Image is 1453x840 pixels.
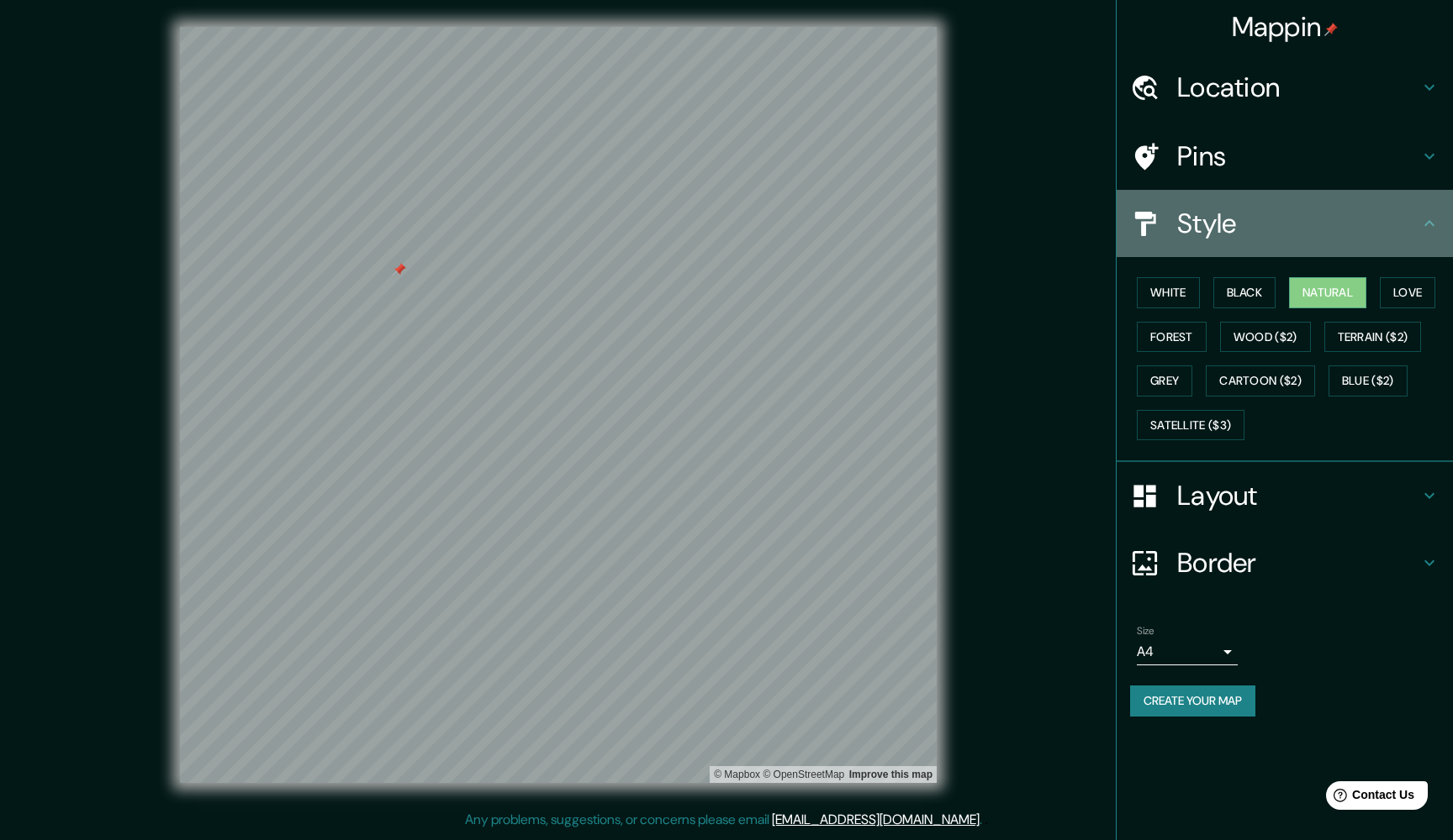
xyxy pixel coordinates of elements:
[1130,685,1255,717] button: Create your map
[763,769,844,780] a: OpenStreetMap
[985,810,988,830] div: .
[1303,774,1435,822] iframe: Help widget launcher
[1117,123,1453,190] div: Pins
[1177,71,1419,104] h4: Location
[180,27,937,783] canvas: Map
[1137,624,1154,638] label: Size
[1177,139,1419,173] h4: Pins
[1117,190,1453,257] div: Style
[1117,462,1453,529] div: Layout
[1177,546,1419,580] h4: Border
[1380,277,1435,308] button: Love
[1232,10,1339,44] h4: Mappin
[1177,479,1419,512] h4: Layout
[1137,638,1238,665] div: A4
[982,810,985,830] div: .
[714,769,760,780] a: Mapbox
[1137,365,1192,396] button: Grey
[465,810,982,830] p: Any problems, suggestions, or concerns please email .
[1289,277,1366,308] button: Natural
[1137,322,1207,353] button: Forest
[1329,365,1408,396] button: Blue ($2)
[849,769,933,780] a: Map feedback
[1137,277,1200,308] button: White
[772,811,980,828] a: [EMAIL_ADDRESS][DOMAIN_NAME]
[1206,365,1315,396] button: Cartoon ($2)
[1324,23,1338,36] img: pin-icon.png
[1137,410,1244,441] button: Satellite ($3)
[1324,322,1422,353] button: Terrain ($2)
[1177,207,1419,240] h4: Style
[1213,277,1276,308] button: Black
[1117,54,1453,121] div: Location
[1220,322,1311,353] button: Wood ($2)
[1117,529,1453,596] div: Border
